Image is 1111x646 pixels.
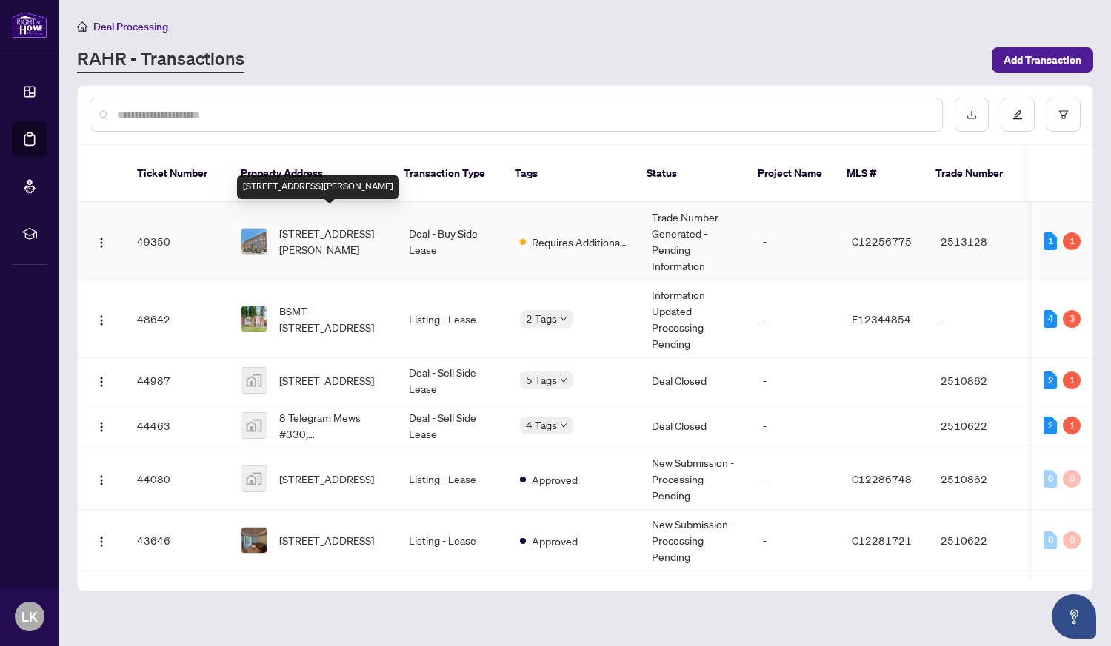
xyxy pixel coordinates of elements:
img: Logo [96,421,107,433]
th: Project Name [746,145,835,203]
img: thumbnail-img [241,528,267,553]
span: Approved [532,533,578,549]
td: - [929,280,1032,358]
div: 1 [1044,232,1057,250]
div: 1 [1063,417,1081,434]
span: Deal Processing [93,20,168,33]
td: 48642 [125,280,229,358]
th: MLS # [835,145,924,203]
span: E12344854 [852,312,911,326]
th: Transaction Type [392,145,503,203]
td: 44080 [125,448,229,510]
span: down [560,377,567,384]
td: Deal Closed [640,358,751,403]
button: Add Transaction [992,47,1093,73]
td: Trade Number Generated - Pending Information [640,203,751,280]
div: [STREET_ADDRESS][PERSON_NAME] [237,175,399,199]
button: Logo [90,229,113,253]
td: - [751,358,840,403]
span: home [77,21,87,32]
span: C12256775 [852,235,912,248]
button: Open asap [1052,594,1096,639]
td: Listing - Lease [397,448,508,510]
img: Logo [96,474,107,486]
th: Ticket Number [125,145,229,203]
button: Logo [90,467,113,491]
img: thumbnail-img [241,229,267,254]
td: Deal - Sell Side Lease [397,403,508,448]
span: edit [1012,110,1023,120]
td: - [751,280,840,358]
img: thumbnail-img [241,306,267,332]
button: edit [1001,98,1035,132]
span: down [560,315,567,323]
span: C12281721 [852,534,912,547]
span: [STREET_ADDRESS] [279,471,374,487]
div: 4 [1044,310,1057,328]
td: 2513128 [929,203,1032,280]
span: Approved [532,471,578,488]
td: Information Updated - Processing Pending [640,280,751,358]
td: - [751,403,840,448]
button: filter [1047,98,1081,132]
td: Listing - Lease [397,280,508,358]
span: Add Transaction [1004,48,1081,72]
img: thumbnail-img [241,466,267,491]
th: Tags [503,145,635,203]
img: thumbnail-img [241,368,267,393]
button: Logo [90,307,113,331]
img: thumbnail-img [241,413,267,438]
img: Logo [96,237,107,249]
div: 2 [1044,417,1057,434]
span: [STREET_ADDRESS] [279,372,374,388]
td: New Submission - Processing Pending [640,448,751,510]
div: 0 [1063,531,1081,549]
span: 5 Tags [526,371,557,388]
td: Listing - Lease [397,510,508,571]
th: Property Address [229,145,392,203]
td: New Submission - Processing Pending [640,510,751,571]
span: BSMT-[STREET_ADDRESS] [279,303,385,335]
span: Requires Additional Docs [532,234,628,250]
td: - [751,448,840,510]
button: download [955,98,989,132]
td: - [751,203,840,280]
td: Deal - Sell Side Lease [397,358,508,403]
span: down [560,422,567,429]
td: 2510862 [929,358,1032,403]
th: Trade Number [924,145,1027,203]
div: 2 [1044,371,1057,389]
div: 1 [1063,232,1081,250]
td: 2510862 [929,448,1032,510]
span: [STREET_ADDRESS] [279,532,374,548]
img: Logo [96,314,107,326]
td: 49350 [125,203,229,280]
td: 44987 [125,358,229,403]
img: Logo [96,536,107,548]
td: 43646 [125,510,229,571]
span: 8 Telegram Mews #330, [GEOGRAPHIC_DATA], [GEOGRAPHIC_DATA], [GEOGRAPHIC_DATA] [279,409,385,442]
div: 1 [1063,371,1081,389]
img: logo [12,11,47,38]
img: Logo [96,376,107,388]
div: 0 [1044,470,1057,488]
td: 2510622 [929,510,1032,571]
td: Deal - Buy Side Lease [397,203,508,280]
th: Status [635,145,746,203]
span: 2 Tags [526,310,557,327]
button: Logo [90,369,113,392]
span: C12286748 [852,472,912,485]
span: download [967,110,977,120]
div: 0 [1063,470,1081,488]
div: 0 [1044,531,1057,549]
button: Logo [90,528,113,552]
span: filter [1058,110,1069,120]
span: [STREET_ADDRESS][PERSON_NAME] [279,225,385,258]
div: 3 [1063,310,1081,328]
span: LK [21,606,38,627]
span: 4 Tags [526,417,557,434]
td: Deal Closed [640,403,751,448]
td: - [751,510,840,571]
td: 44463 [125,403,229,448]
td: 2510622 [929,403,1032,448]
